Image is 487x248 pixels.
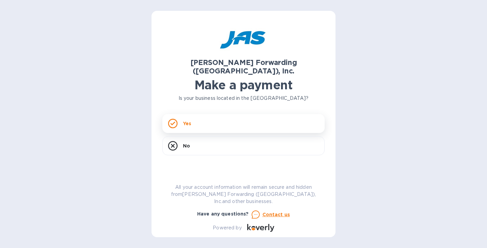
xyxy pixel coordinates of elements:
[213,224,241,231] p: Powered by
[197,211,249,217] b: Have any questions?
[262,212,290,217] u: Contact us
[162,95,325,102] p: Is your business located in the [GEOGRAPHIC_DATA]?
[162,184,325,205] p: All your account information will remain secure and hidden from [PERSON_NAME] Forwarding ([GEOGRA...
[190,58,297,75] b: [PERSON_NAME] Forwarding ([GEOGRAPHIC_DATA]), Inc.
[183,120,191,127] p: Yes
[162,78,325,92] h1: Make a payment
[183,142,190,149] p: No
